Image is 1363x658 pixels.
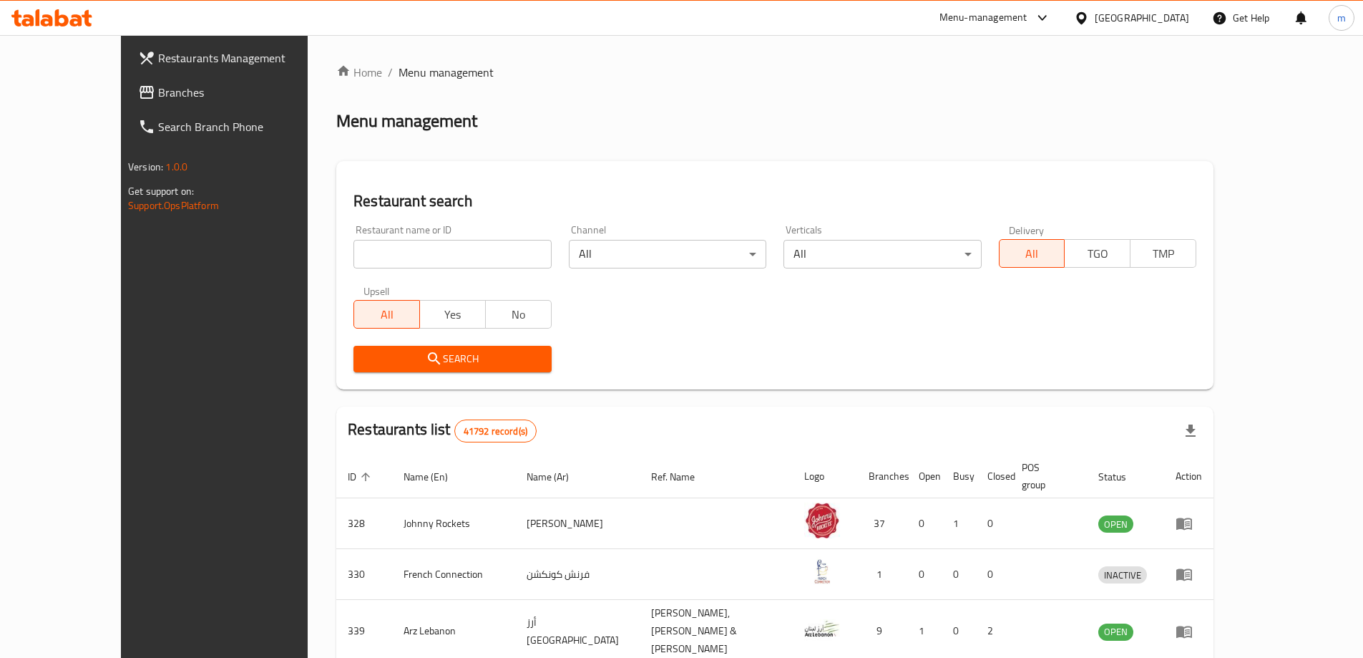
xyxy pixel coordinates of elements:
span: All [1005,243,1060,264]
span: Get support on: [128,182,194,200]
td: 0 [907,549,942,600]
td: 0 [907,498,942,549]
div: Menu-management [939,9,1027,26]
span: 1.0.0 [165,158,187,176]
th: Busy [942,455,976,498]
span: Search [365,350,539,368]
span: Restaurants Management [158,49,337,67]
span: 41792 record(s) [455,425,536,438]
span: All [360,304,414,325]
span: m [1337,10,1346,26]
div: All [783,240,981,268]
th: Action [1164,455,1213,498]
td: فرنش كونكشن [515,549,640,600]
td: 328 [336,498,392,549]
div: Menu [1176,515,1202,532]
td: 330 [336,549,392,600]
span: Ref. Name [651,468,713,485]
td: 0 [976,549,1010,600]
input: Search for restaurant name or ID.. [353,240,551,268]
button: Search [353,346,551,372]
button: TGO [1064,239,1130,268]
button: TMP [1130,239,1196,268]
img: French Connection [804,553,840,589]
th: Closed [976,455,1010,498]
span: OPEN [1098,516,1133,533]
a: Branches [127,75,348,110]
td: 0 [942,549,976,600]
span: TMP [1136,243,1191,264]
th: Open [907,455,942,498]
span: ID [348,468,375,485]
span: Version: [128,158,163,176]
div: INACTIVE [1098,566,1147,584]
a: Search Branch Phone [127,110,348,144]
div: Menu [1176,566,1202,583]
button: Yes [419,300,486,329]
td: 1 [857,549,907,600]
li: / [388,64,393,81]
td: Johnny Rockets [392,498,515,549]
button: All [353,300,420,329]
span: Status [1098,468,1145,485]
img: Arz Lebanon [804,611,840,647]
span: TGO [1070,243,1125,264]
td: 0 [976,498,1010,549]
span: Name (Ar) [527,468,587,485]
div: [GEOGRAPHIC_DATA] [1095,10,1189,26]
a: Restaurants Management [127,41,348,75]
h2: Restaurant search [353,190,1196,212]
span: INACTIVE [1098,567,1147,584]
button: No [485,300,552,329]
span: Name (En) [404,468,466,485]
td: [PERSON_NAME] [515,498,640,549]
div: OPEN [1098,624,1133,641]
a: Support.OpsPlatform [128,196,219,215]
button: All [999,239,1065,268]
div: OPEN [1098,516,1133,533]
label: Delivery [1009,225,1045,235]
div: All [569,240,766,268]
span: No [492,304,546,325]
span: OPEN [1098,624,1133,640]
nav: breadcrumb [336,64,1213,81]
th: Branches [857,455,907,498]
span: Search Branch Phone [158,118,337,135]
div: Total records count [454,420,537,442]
h2: Menu management [336,110,477,132]
a: Home [336,64,382,81]
span: POS group [1022,459,1070,493]
label: Upsell [363,286,390,296]
td: 1 [942,498,976,549]
h2: Restaurants list [348,419,537,442]
span: Branches [158,84,337,101]
img: Johnny Rockets [804,503,840,538]
div: Menu [1176,623,1202,640]
span: Yes [426,304,480,325]
span: Menu management [399,64,494,81]
div: Export file [1173,414,1208,448]
td: 37 [857,498,907,549]
th: Logo [793,455,857,498]
td: French Connection [392,549,515,600]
